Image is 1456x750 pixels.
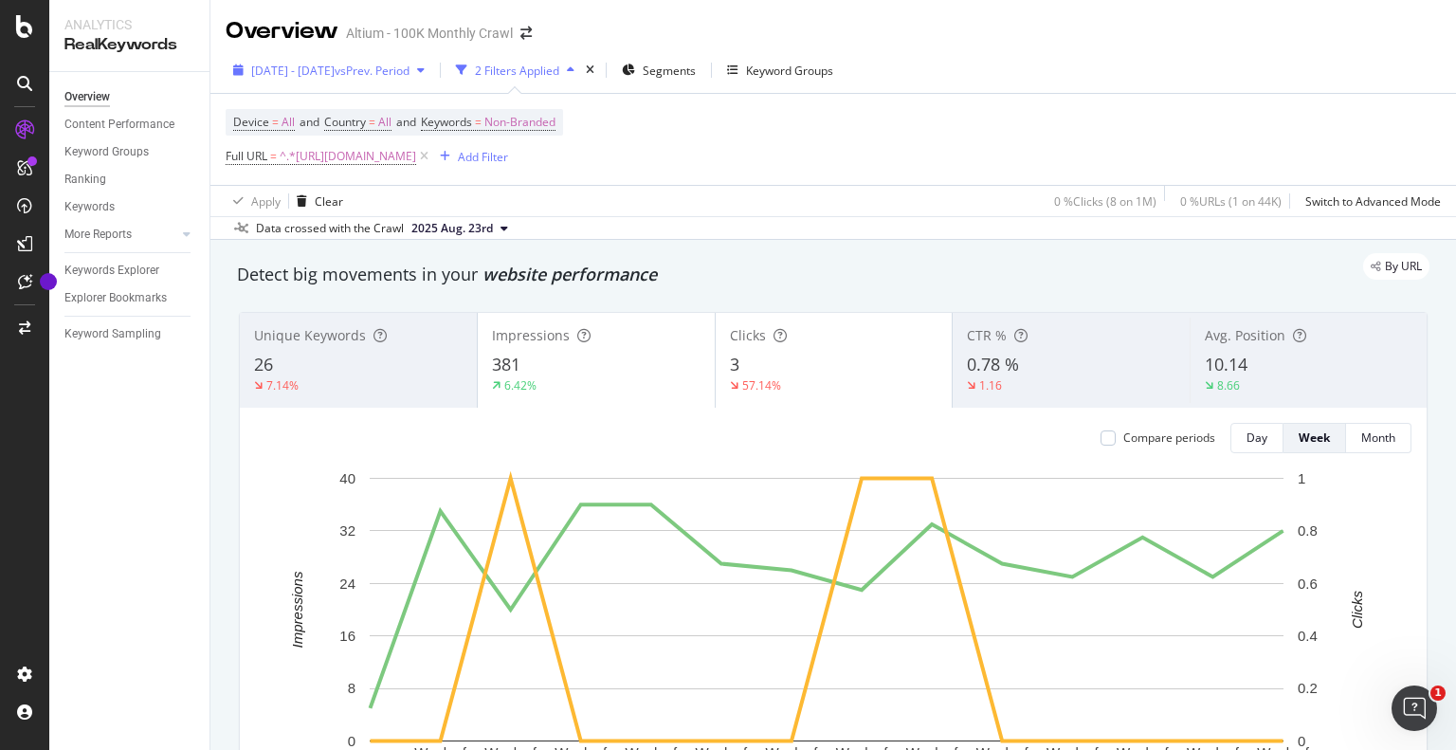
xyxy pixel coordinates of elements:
[315,193,343,210] div: Clear
[226,15,338,47] div: Overview
[1298,470,1305,486] text: 1
[967,326,1007,344] span: CTR %
[378,109,391,136] span: All
[1230,423,1283,453] button: Day
[1247,430,1267,446] div: Day
[64,115,196,135] a: Content Performance
[64,170,196,190] a: Ranking
[289,571,305,648] text: Impressions
[1305,193,1441,210] div: Switch to Advanced Mode
[64,261,159,281] div: Keywords Explorer
[64,225,132,245] div: More Reports
[1385,261,1422,272] span: By URL
[64,142,149,162] div: Keyword Groups
[339,470,355,486] text: 40
[1363,253,1429,280] div: legacy label
[300,114,319,130] span: and
[272,114,279,130] span: =
[1217,377,1240,393] div: 8.66
[339,628,355,644] text: 16
[369,114,375,130] span: =
[730,326,766,344] span: Clicks
[746,63,833,79] div: Keyword Groups
[64,197,196,217] a: Keywords
[1054,193,1156,210] div: 0 % Clicks ( 8 on 1M )
[64,288,167,308] div: Explorer Bookmarks
[730,353,739,375] span: 3
[1430,686,1446,701] span: 1
[967,353,1019,375] span: 0.78 %
[40,273,57,290] div: Tooltip anchor
[1298,522,1318,539] text: 0.8
[64,170,106,190] div: Ranking
[448,55,582,85] button: 2 Filters Applied
[339,522,355,539] text: 32
[1298,576,1318,592] text: 0.6
[64,34,194,56] div: RealKeywords
[282,109,295,136] span: All
[254,326,366,344] span: Unique Keywords
[520,27,532,40] div: arrow-right-arrow-left
[484,109,555,136] span: Non-Branded
[64,197,115,217] div: Keywords
[1298,680,1318,696] text: 0.2
[339,576,355,592] text: 24
[64,324,196,344] a: Keyword Sampling
[1180,193,1282,210] div: 0 % URLs ( 1 on 44K )
[421,114,472,130] span: Keywords
[289,186,343,216] button: Clear
[64,115,174,135] div: Content Performance
[979,377,1002,393] div: 1.16
[1299,430,1330,446] div: Week
[251,63,335,79] span: [DATE] - [DATE]
[226,186,281,216] button: Apply
[492,326,570,344] span: Impressions
[64,225,177,245] a: More Reports
[404,217,516,240] button: 2025 Aug. 23rd
[346,24,513,43] div: Altium - 100K Monthly Crawl
[266,377,299,393] div: 7.14%
[64,324,161,344] div: Keyword Sampling
[64,288,196,308] a: Explorer Bookmarks
[1205,353,1247,375] span: 10.14
[233,114,269,130] span: Device
[643,63,696,79] span: Segments
[226,55,432,85] button: [DATE] - [DATE]vsPrev. Period
[64,87,110,107] div: Overview
[64,87,196,107] a: Overview
[1298,733,1305,749] text: 0
[270,148,277,164] span: =
[475,114,482,130] span: =
[1346,423,1411,453] button: Month
[1349,590,1365,628] text: Clicks
[396,114,416,130] span: and
[1298,186,1441,216] button: Switch to Advanced Mode
[226,148,267,164] span: Full URL
[348,733,355,749] text: 0
[411,220,493,237] span: 2025 Aug. 23rd
[64,142,196,162] a: Keyword Groups
[582,61,598,80] div: times
[1392,686,1437,731] iframe: Intercom live chat
[614,55,703,85] button: Segments
[1361,430,1395,446] div: Month
[324,114,366,130] span: Country
[64,15,194,34] div: Analytics
[251,193,281,210] div: Apply
[1298,628,1318,644] text: 0.4
[504,377,537,393] div: 6.42%
[335,63,409,79] span: vs Prev. Period
[280,143,416,170] span: ^.*[URL][DOMAIN_NAME]
[475,63,559,79] div: 2 Filters Applied
[1283,423,1346,453] button: Week
[742,377,781,393] div: 57.14%
[1123,430,1215,446] div: Compare periods
[458,149,508,165] div: Add Filter
[254,353,273,375] span: 26
[1205,326,1285,344] span: Avg. Position
[64,261,196,281] a: Keywords Explorer
[256,220,404,237] div: Data crossed with the Crawl
[719,55,841,85] button: Keyword Groups
[432,145,508,168] button: Add Filter
[348,680,355,696] text: 8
